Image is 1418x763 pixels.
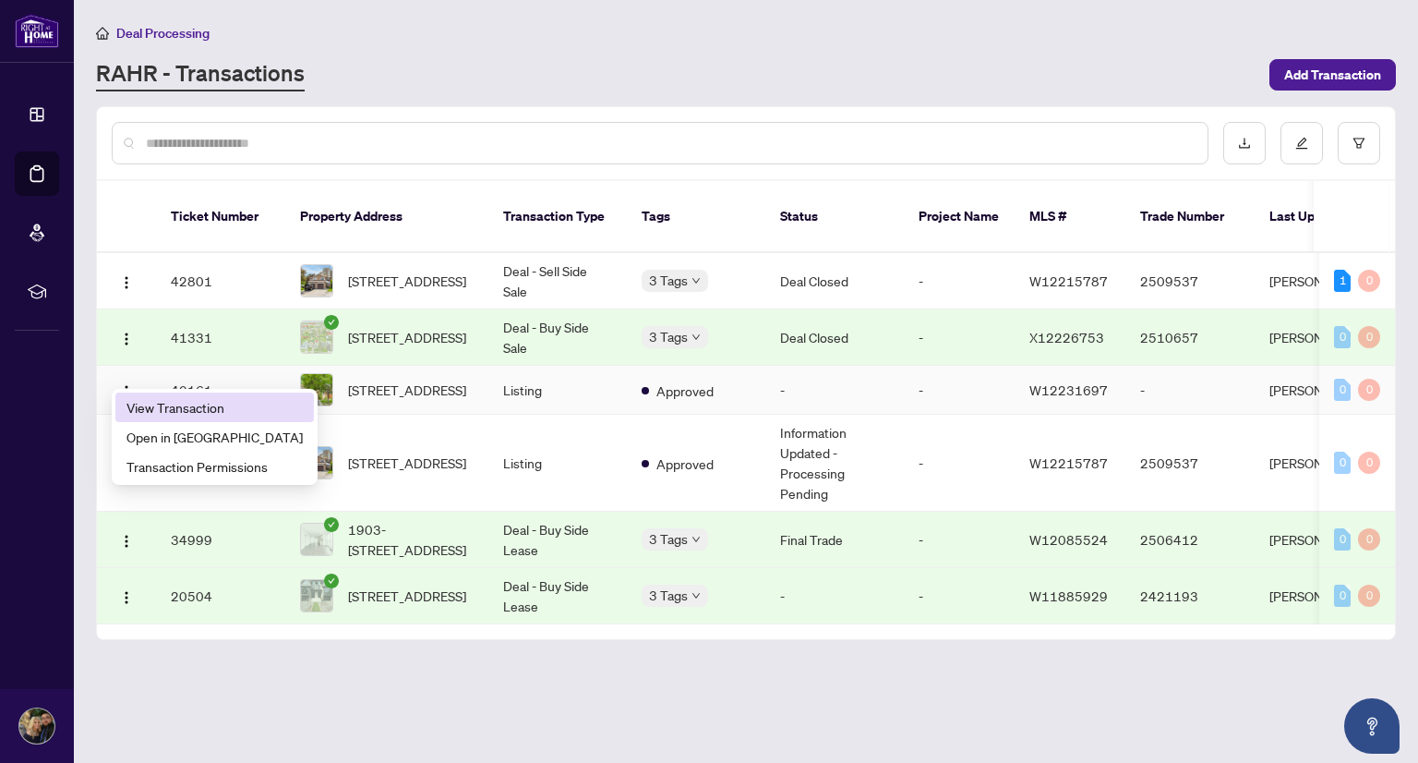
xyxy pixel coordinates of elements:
[119,332,134,346] img: Logo
[301,321,332,353] img: thumbnail-img
[1255,309,1393,366] td: [PERSON_NAME]
[1125,512,1255,568] td: 2506412
[112,266,141,296] button: Logo
[15,14,59,48] img: logo
[765,181,904,253] th: Status
[1295,137,1308,150] span: edit
[904,253,1015,309] td: -
[1255,512,1393,568] td: [PERSON_NAME]
[324,517,339,532] span: check-circle
[1029,381,1108,398] span: W12231697
[112,581,141,611] button: Logo
[301,524,332,555] img: thumbnail-img
[1255,253,1393,309] td: [PERSON_NAME]
[765,512,904,568] td: Final Trade
[1255,568,1393,624] td: [PERSON_NAME]
[1358,452,1380,474] div: 0
[488,181,627,253] th: Transaction Type
[904,568,1015,624] td: -
[1352,137,1365,150] span: filter
[488,415,627,512] td: Listing
[627,181,765,253] th: Tags
[691,591,701,600] span: down
[324,315,339,330] span: check-circle
[1344,698,1400,754] button: Open asap
[691,333,701,342] span: down
[1255,366,1393,415] td: [PERSON_NAME]
[348,380,466,400] span: [STREET_ADDRESS]
[112,525,141,554] button: Logo
[656,454,714,474] span: Approved
[765,366,904,415] td: -
[156,366,285,415] td: 40161
[904,366,1015,415] td: -
[348,586,466,606] span: [STREET_ADDRESS]
[1125,415,1255,512] td: 2509537
[348,327,466,347] span: [STREET_ADDRESS]
[301,265,332,297] img: thumbnail-img
[1125,181,1255,253] th: Trade Number
[156,512,285,568] td: 34999
[649,528,688,550] span: 3 Tags
[126,456,303,477] span: Transaction Permissions
[1334,270,1351,292] div: 1
[765,309,904,366] td: Deal Closed
[488,512,627,568] td: Deal - Buy Side Lease
[1029,272,1108,289] span: W12215787
[285,181,488,253] th: Property Address
[1223,122,1266,164] button: download
[904,181,1015,253] th: Project Name
[119,384,134,399] img: Logo
[19,708,54,744] img: Profile Icon
[119,590,134,605] img: Logo
[1334,585,1351,607] div: 0
[1015,181,1125,253] th: MLS #
[116,25,210,42] span: Deal Processing
[1334,379,1351,401] div: 0
[1029,454,1108,471] span: W12215787
[656,381,714,401] span: Approved
[488,568,627,624] td: Deal - Buy Side Lease
[1269,59,1396,91] button: Add Transaction
[156,181,285,253] th: Ticket Number
[1334,528,1351,551] div: 0
[156,253,285,309] td: 42801
[488,309,627,366] td: Deal - Buy Side Sale
[1255,181,1393,253] th: Last Updated By
[119,275,134,290] img: Logo
[348,271,466,291] span: [STREET_ADDRESS]
[1358,585,1380,607] div: 0
[156,568,285,624] td: 20504
[488,366,627,415] td: Listing
[691,276,701,285] span: down
[112,322,141,352] button: Logo
[301,580,332,612] img: thumbnail-img
[1029,329,1104,345] span: X12226753
[156,309,285,366] td: 41331
[765,415,904,512] td: Information Updated - Processing Pending
[1284,60,1381,90] span: Add Transaction
[119,534,134,549] img: Logo
[904,512,1015,568] td: -
[96,27,109,40] span: home
[904,415,1015,512] td: -
[1280,122,1323,164] button: edit
[348,453,466,473] span: [STREET_ADDRESS]
[1358,270,1380,292] div: 0
[765,253,904,309] td: Deal Closed
[1338,122,1380,164] button: filter
[1125,253,1255,309] td: 2509537
[488,253,627,309] td: Deal - Sell Side Sale
[649,326,688,347] span: 3 Tags
[1125,309,1255,366] td: 2510657
[1334,452,1351,474] div: 0
[904,309,1015,366] td: -
[324,574,339,588] span: check-circle
[348,519,474,560] span: 1903-[STREET_ADDRESS]
[1238,137,1251,150] span: download
[1029,587,1108,604] span: W11885929
[1125,568,1255,624] td: 2421193
[1255,415,1393,512] td: [PERSON_NAME]
[96,58,305,91] a: RAHR - Transactions
[1125,366,1255,415] td: -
